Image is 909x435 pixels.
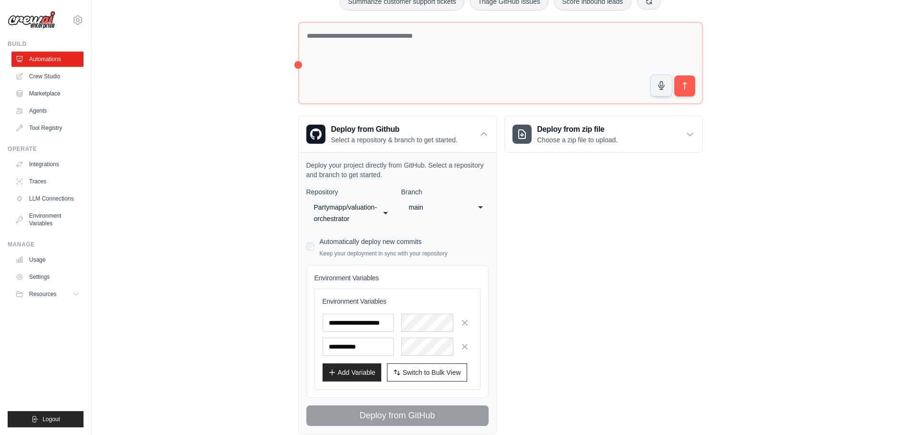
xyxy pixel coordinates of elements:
[8,241,84,248] div: Manage
[401,187,489,197] label: Branch
[11,174,84,189] a: Traces
[314,273,481,283] h4: Environment Variables
[8,145,84,153] div: Operate
[387,363,467,382] button: Switch to Bulk View
[306,160,489,180] p: Deploy your project directly from GitHub. Select a repository and branch to get started.
[403,368,461,377] span: Switch to Bulk View
[306,187,394,197] label: Repository
[11,208,84,231] a: Environment Variables
[11,52,84,67] a: Automations
[11,120,84,136] a: Tool Registry
[320,250,448,257] p: Keep your deployment in sync with your repository
[320,238,422,245] label: Automatically deploy new commits
[409,202,462,213] div: main
[8,40,84,48] div: Build
[42,415,60,423] span: Logout
[861,389,909,435] iframe: Chat Widget
[11,269,84,285] a: Settings
[29,290,56,298] span: Resources
[537,124,618,135] h3: Deploy from zip file
[8,11,55,29] img: Logo
[11,157,84,172] a: Integrations
[11,86,84,101] a: Marketplace
[314,202,367,224] div: Partymapp/valuation-orchestrator
[323,363,381,382] button: Add Variable
[11,103,84,118] a: Agents
[8,411,84,427] button: Logout
[323,297,472,306] h3: Environment Variables
[11,69,84,84] a: Crew Studio
[537,135,618,145] p: Choose a zip file to upload.
[331,135,458,145] p: Select a repository & branch to get started.
[11,286,84,302] button: Resources
[11,191,84,206] a: LLM Connections
[331,124,458,135] h3: Deploy from Github
[306,405,489,426] button: Deploy from GitHub
[11,252,84,267] a: Usage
